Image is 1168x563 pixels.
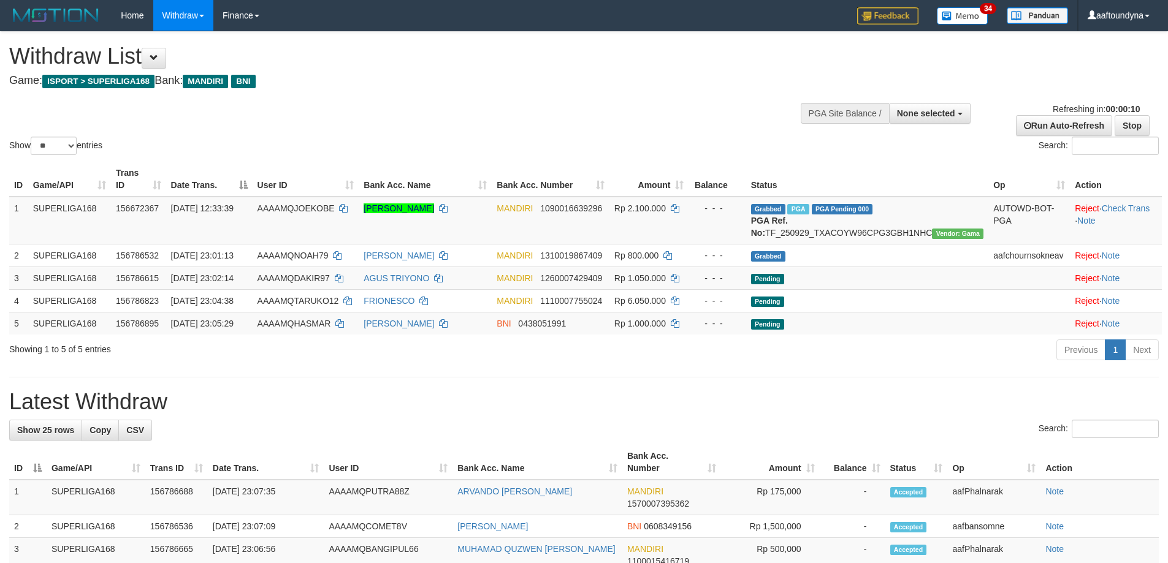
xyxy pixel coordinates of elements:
[751,216,788,238] b: PGA Ref. No:
[540,296,602,306] span: Copy 1110007755024 to clipboard
[1016,115,1112,136] a: Run Auto-Refresh
[9,244,28,266] td: 2
[364,203,434,213] a: [PERSON_NAME]
[17,425,74,435] span: Show 25 rows
[721,480,820,515] td: Rp 175,000
[9,420,82,440] a: Show 25 rows
[1045,521,1064,531] a: Note
[1125,339,1159,360] a: Next
[359,162,492,197] th: Bank Acc. Name: activate to sort column ascending
[627,544,663,554] span: MANDIRI
[1072,420,1159,438] input: Search:
[627,521,641,531] span: BNI
[47,445,145,480] th: Game/API: activate to sort column ascending
[1039,420,1159,438] label: Search:
[208,480,324,515] td: [DATE] 23:07:35
[890,522,927,532] span: Accepted
[1115,115,1150,136] a: Stop
[947,445,1040,480] th: Op: activate to sort column ascending
[1075,251,1099,260] a: Reject
[889,103,971,124] button: None selected
[947,480,1040,515] td: aafPhalnarak
[111,162,166,197] th: Trans ID: activate to sort column ascending
[1075,296,1099,306] a: Reject
[614,251,658,260] span: Rp 800.000
[614,203,666,213] span: Rp 2.100.000
[721,515,820,538] td: Rp 1,500,000
[1070,266,1162,289] td: ·
[171,296,234,306] span: [DATE] 23:04:38
[9,312,28,334] td: 5
[746,162,988,197] th: Status
[614,296,666,306] span: Rp 6.050.000
[497,319,511,328] span: BNI
[166,162,253,197] th: Date Trans.: activate to sort column descending
[9,480,47,515] td: 1
[693,202,741,214] div: - - -
[1077,216,1096,225] a: Note
[126,425,144,435] span: CSV
[1070,289,1162,312] td: ·
[1045,544,1064,554] a: Note
[457,521,528,531] a: [PERSON_NAME]
[1075,319,1099,328] a: Reject
[1007,7,1068,24] img: panduan.png
[1039,137,1159,155] label: Search:
[231,75,255,88] span: BNI
[937,7,988,25] img: Button%20Memo.svg
[42,75,155,88] span: ISPORT > SUPERLIGA168
[540,203,602,213] span: Copy 1090016639296 to clipboard
[258,296,339,306] span: AAAAMQTARUKO12
[497,203,533,213] span: MANDIRI
[1070,162,1162,197] th: Action
[751,319,784,330] span: Pending
[1102,203,1150,213] a: Check Trans
[693,272,741,284] div: - - -
[31,137,77,155] select: Showentries
[609,162,689,197] th: Amount: activate to sort column ascending
[614,319,666,328] span: Rp 1.000.000
[9,162,28,197] th: ID
[1102,319,1120,328] a: Note
[1102,273,1120,283] a: Note
[258,251,329,260] span: AAAAMQNOAH79
[9,445,47,480] th: ID: activate to sort column descending
[751,274,784,284] span: Pending
[47,480,145,515] td: SUPERLIGA168
[145,480,208,515] td: 156786688
[364,319,434,328] a: [PERSON_NAME]
[28,244,111,266] td: SUPERLIGA168
[9,44,766,69] h1: Withdraw List
[116,296,159,306] span: 156786823
[28,197,111,244] td: SUPERLIGA168
[364,296,414,306] a: FRIONESCO
[9,390,1159,414] h1: Latest Withdraw
[890,545,927,555] span: Accepted
[1102,296,1120,306] a: Note
[932,229,983,239] span: Vendor URL: https://trx31.1velocity.biz
[1040,445,1159,480] th: Action
[208,515,324,538] td: [DATE] 23:07:09
[9,137,102,155] label: Show entries
[540,251,602,260] span: Copy 1310019867409 to clipboard
[145,515,208,538] td: 156786536
[693,295,741,307] div: - - -
[9,338,478,355] div: Showing 1 to 5 of 5 entries
[253,162,359,197] th: User ID: activate to sort column ascending
[82,420,119,440] a: Copy
[171,319,234,328] span: [DATE] 23:05:29
[1105,339,1126,360] a: 1
[751,204,785,214] span: Grabbed
[1070,197,1162,244] td: · ·
[820,515,885,538] td: -
[1102,251,1120,260] a: Note
[497,251,533,260] span: MANDIRI
[820,480,885,515] td: -
[693,317,741,330] div: - - -
[28,312,111,334] td: SUPERLIGA168
[897,108,955,118] span: None selected
[183,75,228,88] span: MANDIRI
[518,319,566,328] span: Copy 0438051991 to clipboard
[364,251,434,260] a: [PERSON_NAME]
[116,203,159,213] span: 156672367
